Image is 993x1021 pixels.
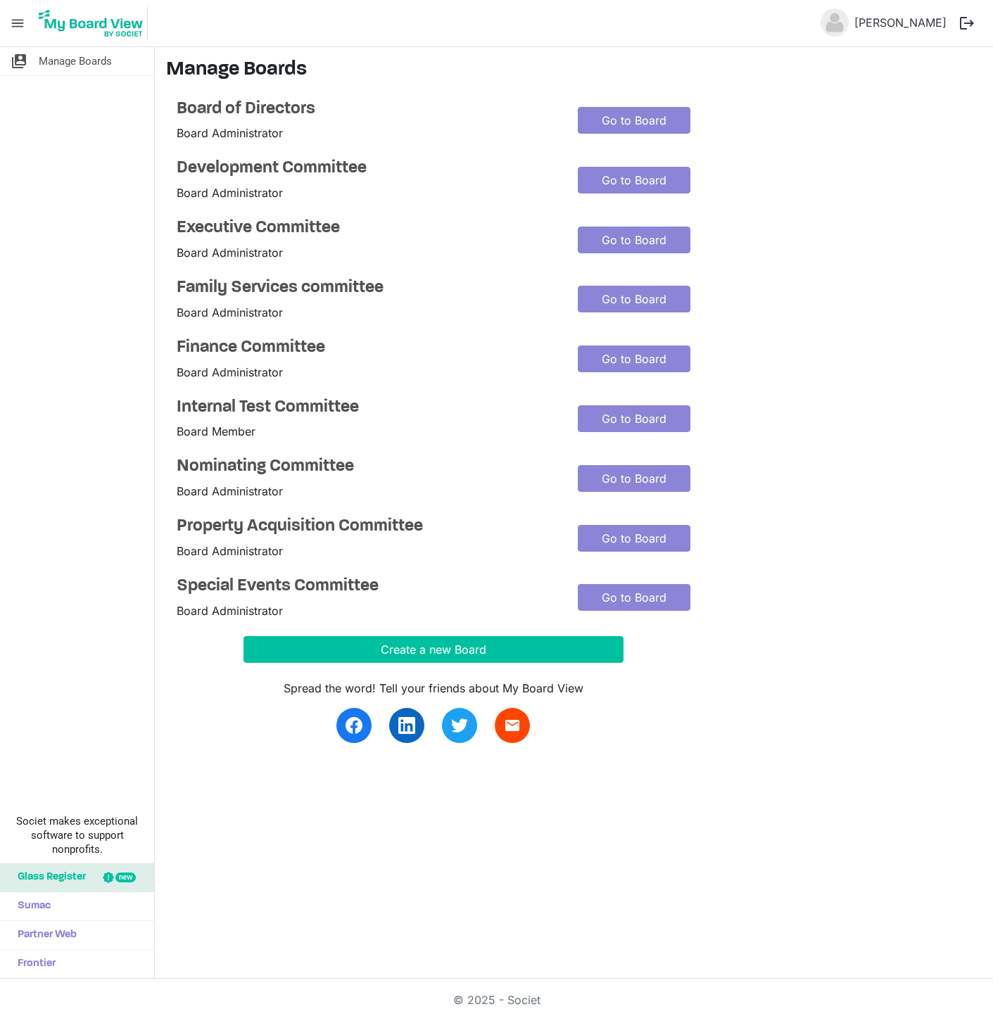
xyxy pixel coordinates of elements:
[578,286,690,312] a: Go to Board
[578,405,690,432] a: Go to Board
[115,873,136,882] div: new
[177,576,557,597] a: Special Events Committee
[39,47,112,75] span: Manage Boards
[177,424,255,438] span: Board Member
[453,993,540,1007] a: © 2025 - Societ
[6,814,148,856] span: Societ makes exceptional software to support nonprofits.
[177,126,283,140] span: Board Administrator
[578,525,690,552] a: Go to Board
[578,465,690,492] a: Go to Board
[504,717,521,734] span: email
[177,218,557,239] a: Executive Committee
[821,8,849,37] img: no-profile-picture.svg
[177,246,283,260] span: Board Administrator
[495,708,530,743] a: email
[11,950,56,978] span: Frontier
[398,717,415,734] img: linkedin.svg
[849,8,952,37] a: [PERSON_NAME]
[177,99,557,120] a: Board of Directors
[11,863,86,892] span: Glass Register
[578,584,690,611] a: Go to Board
[578,107,690,134] a: Go to Board
[11,47,27,75] span: switch_account
[952,8,982,38] button: logout
[177,484,283,498] span: Board Administrator
[11,892,51,920] span: Sumac
[177,305,283,319] span: Board Administrator
[578,167,690,194] a: Go to Board
[177,398,557,418] a: Internal Test Committee
[177,516,557,537] a: Property Acquisition Committee
[346,717,362,734] img: facebook.svg
[34,6,153,41] a: My Board View Logo
[177,457,557,477] a: Nominating Committee
[177,365,283,379] span: Board Administrator
[4,10,31,37] span: menu
[578,227,690,253] a: Go to Board
[243,680,624,697] div: Spread the word! Tell your friends about My Board View
[177,186,283,200] span: Board Administrator
[177,338,557,358] a: Finance Committee
[451,717,468,734] img: twitter.svg
[11,921,77,949] span: Partner Web
[177,544,283,558] span: Board Administrator
[177,278,557,298] a: Family Services committee
[34,6,148,41] img: My Board View Logo
[166,58,982,82] h3: Manage Boards
[177,604,283,618] span: Board Administrator
[243,636,624,663] button: Create a new Board
[578,345,690,372] a: Go to Board
[177,158,557,179] a: Development Committee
